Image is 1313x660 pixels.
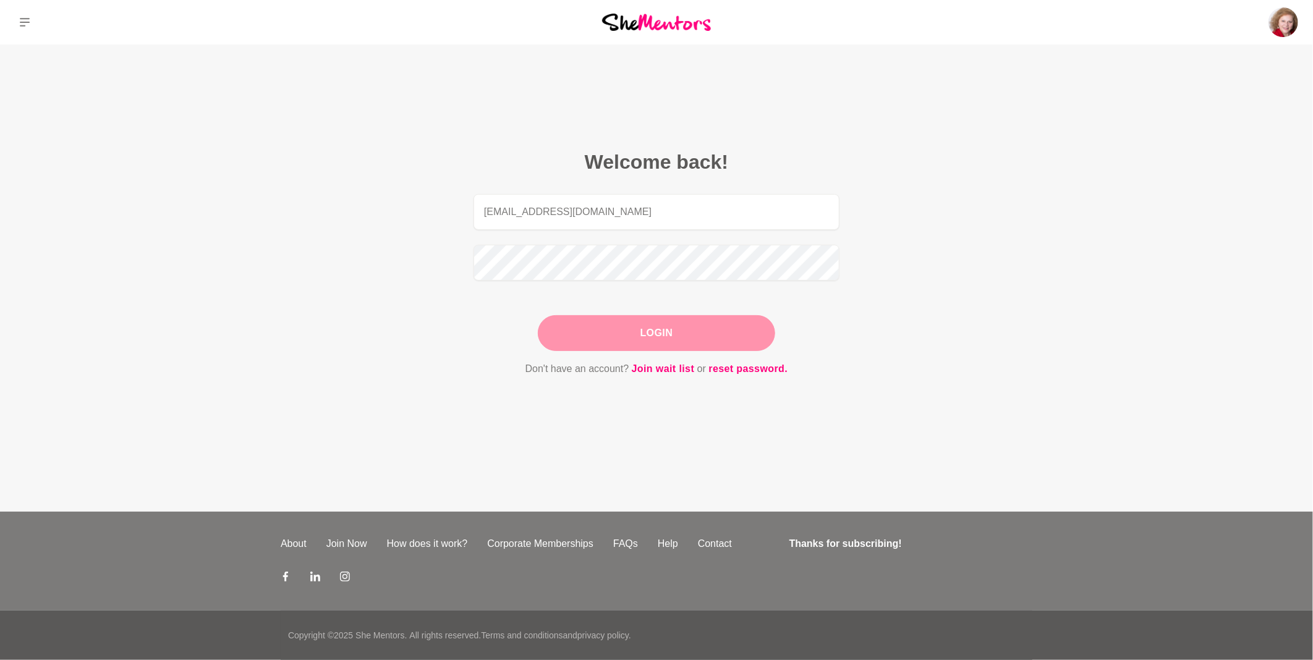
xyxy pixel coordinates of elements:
img: She Mentors Logo [602,14,711,30]
a: FAQs [603,536,648,551]
a: Join wait list [632,361,695,377]
a: Terms and conditions [481,630,563,640]
input: Email address [474,194,839,230]
a: reset password. [709,361,788,377]
h4: Thanks for subscribing! [789,536,1025,551]
a: How does it work? [377,536,478,551]
p: Copyright © 2025 She Mentors . [288,629,407,642]
a: Instagram [340,571,350,586]
a: About [271,536,317,551]
a: Facebook [281,571,291,586]
h2: Welcome back! [474,150,839,174]
a: Contact [688,536,742,551]
img: Marina Pitisano [1268,7,1298,37]
a: Corporate Memberships [477,536,603,551]
a: privacy policy [577,630,629,640]
p: Don't have an account? or [474,361,839,377]
a: Help [648,536,688,551]
a: LinkedIn [310,571,320,586]
a: Join Now [317,536,377,551]
p: All rights reserved. and . [409,629,631,642]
